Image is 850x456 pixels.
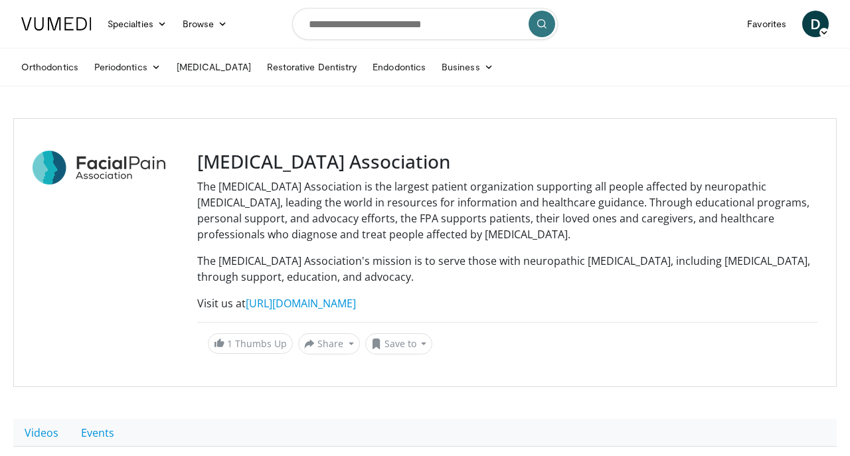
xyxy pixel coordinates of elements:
a: Videos [13,419,70,447]
p: Visit us at [197,295,817,311]
a: Orthodontics [13,54,86,80]
button: Share [298,333,360,354]
p: The [MEDICAL_DATA] Association's mission is to serve those with neuropathic [MEDICAL_DATA], inclu... [197,253,817,285]
a: 1 Thumbs Up [208,333,293,354]
p: The [MEDICAL_DATA] Association is the largest patient organization supporting all people affected... [197,179,817,242]
a: Business [434,54,501,80]
a: [MEDICAL_DATA] [169,54,259,80]
a: [URL][DOMAIN_NAME] [246,296,356,311]
a: Periodontics [86,54,169,80]
button: Save to [365,333,433,354]
input: Search topics, interventions [292,8,558,40]
a: Favorites [739,11,794,37]
h3: [MEDICAL_DATA] Association [197,151,817,173]
img: VuMedi Logo [21,17,92,31]
a: Specialties [100,11,175,37]
a: Endodontics [365,54,434,80]
span: 1 [227,337,232,350]
a: D [802,11,829,37]
a: Restorative Dentistry [259,54,365,80]
a: Events [70,419,126,447]
a: Browse [175,11,236,37]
